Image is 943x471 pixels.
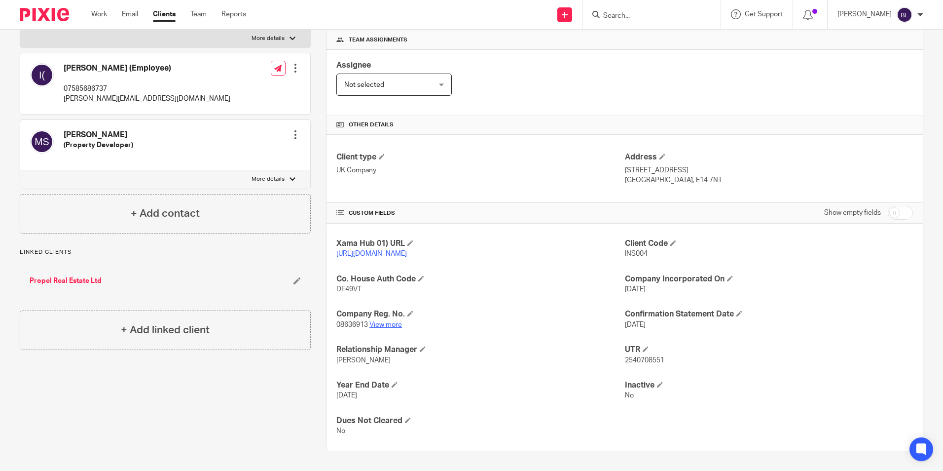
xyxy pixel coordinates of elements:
img: Pixie [20,8,69,21]
a: View more [369,321,402,328]
h4: Inactive [625,380,913,391]
span: No [336,428,345,434]
h4: Client type [336,152,624,162]
h4: Company Incorporated On [625,274,913,284]
p: More details [252,175,285,183]
img: svg%3E [897,7,912,23]
span: [PERSON_NAME] [336,357,391,364]
h4: Co. House Auth Code [336,274,624,284]
a: Email [122,9,138,19]
span: INS004 [625,250,648,257]
p: 07585686737 [64,84,230,94]
h4: Client Code [625,238,913,249]
h4: UTR [625,345,913,355]
span: [DATE] [625,321,646,328]
span: [DATE] [625,286,646,293]
p: [PERSON_NAME] [837,9,892,19]
h4: Confirmation Statement Date [625,309,913,319]
h4: Company Reg. No. [336,309,624,319]
h4: [PERSON_NAME] (Employee) [64,63,230,74]
span: [DATE] [336,392,357,399]
p: Linked clients [20,248,311,256]
a: Clients [153,9,176,19]
a: Reports [221,9,246,19]
span: DF49VT [336,286,362,293]
h4: + Add linked client [121,322,210,338]
label: Show empty fields [824,208,881,218]
h4: CUSTOM FIELDS [336,209,624,217]
p: [PERSON_NAME][EMAIL_ADDRESS][DOMAIN_NAME] [64,94,230,104]
a: Team [190,9,207,19]
h4: Address [625,152,913,162]
span: Get Support [745,11,783,18]
h4: + Add contact [131,206,200,221]
span: Not selected [344,81,384,88]
span: 08636913 [336,321,368,328]
img: svg%3E [30,63,54,87]
a: Work [91,9,107,19]
h4: Xama Hub 01) URL [336,238,624,249]
span: Team assignments [349,36,407,44]
span: 2540708551 [625,357,664,364]
p: [GEOGRAPHIC_DATA], E14 7NT [625,175,913,185]
h4: Dues Not Cleared [336,416,624,426]
h4: Relationship Manager [336,345,624,355]
h5: (Property Developer) [64,140,133,150]
h4: Year End Date [336,380,624,391]
input: Search [602,12,691,21]
p: [STREET_ADDRESS] [625,165,913,175]
span: Assignee [336,61,371,69]
p: More details [252,35,285,42]
span: No [625,392,634,399]
span: Other details [349,121,394,129]
img: svg%3E [30,130,54,154]
h4: [PERSON_NAME] [64,130,133,140]
a: Propel Real Estate Ltd [30,276,102,286]
a: [URL][DOMAIN_NAME] [336,250,407,257]
p: UK Company [336,165,624,175]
